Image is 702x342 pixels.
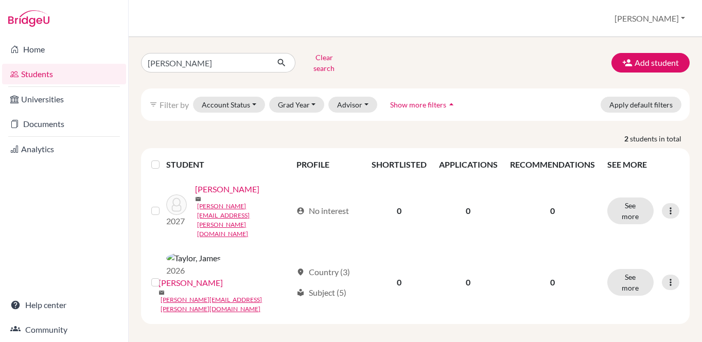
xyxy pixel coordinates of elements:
[2,39,126,60] a: Home
[328,97,377,113] button: Advisor
[166,215,187,227] p: 2027
[296,268,305,276] span: location_on
[159,290,165,296] span: mail
[504,152,601,177] th: RECOMMENDATIONS
[607,269,654,296] button: See more
[390,100,446,109] span: Show more filters
[295,49,353,76] button: Clear search
[2,319,126,340] a: Community
[166,252,221,264] img: Taylor, James
[365,177,433,245] td: 0
[365,152,433,177] th: SHORTLISTED
[195,196,201,202] span: mail
[2,139,126,159] a: Analytics
[296,207,305,215] span: account_circle
[611,53,690,73] button: Add student
[193,97,265,113] button: Account Status
[446,99,457,110] i: arrow_drop_up
[296,205,349,217] div: No interest
[166,152,290,177] th: STUDENT
[269,97,325,113] button: Grad Year
[161,295,292,314] a: [PERSON_NAME][EMAIL_ADDRESS][PERSON_NAME][DOMAIN_NAME]
[610,9,690,28] button: [PERSON_NAME]
[197,202,292,239] a: [PERSON_NAME][EMAIL_ADDRESS][PERSON_NAME][DOMAIN_NAME]
[159,277,223,289] a: [PERSON_NAME]
[2,64,126,84] a: Students
[195,183,259,195] a: [PERSON_NAME]
[2,114,126,134] a: Documents
[510,205,595,217] p: 0
[141,53,269,73] input: Find student by name...
[624,133,630,144] strong: 2
[601,152,686,177] th: SEE MORE
[433,152,504,177] th: APPLICATIONS
[166,194,187,215] img: Taylor, Breana
[433,245,504,320] td: 0
[2,295,126,315] a: Help center
[630,133,690,144] span: students in total
[149,100,157,109] i: filter_list
[296,266,350,278] div: Country (3)
[601,97,681,113] button: Apply default filters
[8,10,49,27] img: Bridge-U
[2,89,126,110] a: Universities
[160,100,189,110] span: Filter by
[510,276,595,289] p: 0
[166,264,221,277] p: 2026
[296,289,305,297] span: local_library
[290,152,365,177] th: PROFILE
[433,177,504,245] td: 0
[365,245,433,320] td: 0
[607,197,654,224] button: See more
[381,97,465,113] button: Show more filtersarrow_drop_up
[296,286,346,299] div: Subject (5)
